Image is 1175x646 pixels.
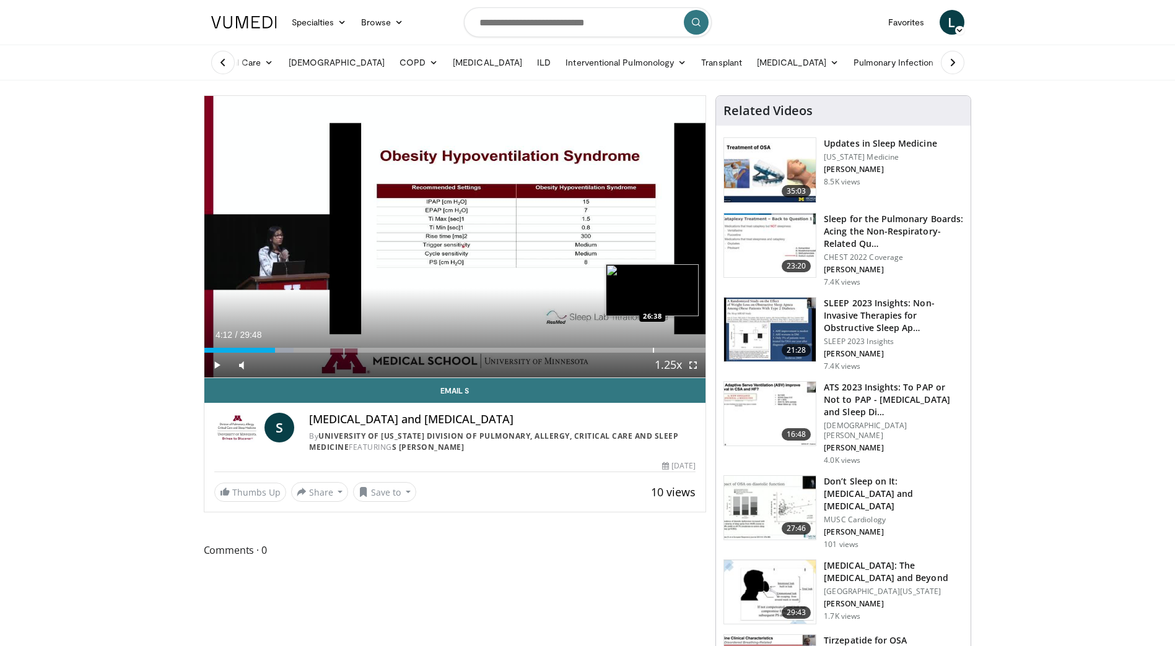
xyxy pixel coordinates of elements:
[309,413,696,426] h4: [MEDICAL_DATA] and [MEDICAL_DATA]
[824,540,858,549] p: 101 views
[723,103,813,118] h4: Related Videos
[392,50,445,75] a: COPD
[284,10,354,35] a: Specialties
[724,476,816,540] img: 095413b8-3156-4c12-a7bd-a331bbd6643d.150x105_q85_crop-smart_upscale.jpg
[881,10,932,35] a: Favorites
[724,560,816,624] img: e009c484-ea1f-410a-8eb9-81856f64492e.150x105_q85_crop-smart_upscale.jpg
[824,177,860,187] p: 8.5K views
[724,213,816,278] img: 9ae18581-15d7-4e3f-9e17-ab981157280a.150x105_q85_crop-smart_upscale.jpg
[353,482,416,502] button: Save to
[824,252,963,262] p: CHEST 2022 Coverage
[782,344,811,356] span: 21:28
[824,337,963,347] p: SLEEP 2023 Insights
[240,330,261,340] span: 29:48
[723,297,963,371] a: 21:28 SLEEP 2023 Insights: Non-Invasive Therapies for Obstructive Sleep Ap… SLEEP 2023 Insights [...
[824,349,963,359] p: [PERSON_NAME]
[824,421,963,441] p: [DEMOGRAPHIC_DATA][PERSON_NAME]
[264,413,294,442] a: S
[204,348,706,353] div: Progress Bar
[354,10,411,35] a: Browse
[291,482,349,502] button: Share
[824,152,937,162] p: [US_STATE] Medicine
[723,381,963,465] a: 16:48 ATS 2023 Insights: To PAP or Not to PAP - [MEDICAL_DATA] and Sleep Di… [DEMOGRAPHIC_DATA][P...
[392,442,465,452] a: S [PERSON_NAME]
[846,50,953,75] a: Pulmonary Infection
[782,260,811,272] span: 23:20
[824,297,963,334] h3: SLEEP 2023 Insights: Non-Invasive Therapies for Obstructive Sleep Ap…
[824,611,860,621] p: 1.7K views
[824,165,937,174] p: [PERSON_NAME]
[464,7,712,37] input: Search topics, interventions
[782,606,811,619] span: 29:43
[824,361,860,371] p: 7.4K views
[694,50,749,75] a: Transplant
[723,475,963,549] a: 27:46 Don’t Sleep on It: [MEDICAL_DATA] and [MEDICAL_DATA] MUSC Cardiology [PERSON_NAME] 101 views
[824,381,963,418] h3: ATS 2023 Insights: To PAP or Not to PAP - [MEDICAL_DATA] and Sleep Di…
[309,431,696,453] div: By FEATURING
[309,431,678,452] a: University of [US_STATE] Division of Pulmonary, Allergy, Critical Care and Sleep Medicine
[824,515,963,525] p: MUSC Cardiology
[724,382,816,446] img: 10c22b44-b763-49b4-9878-337a589fe2ae.150x105_q85_crop-smart_upscale.jpg
[681,353,705,377] button: Fullscreen
[651,484,696,499] span: 10 views
[940,10,964,35] a: L
[204,96,706,378] video-js: Video Player
[235,330,238,340] span: /
[204,542,707,558] span: Comments 0
[558,50,694,75] a: Interventional Pulmonology
[216,330,232,340] span: 4:12
[824,587,963,596] p: [GEOGRAPHIC_DATA][US_STATE]
[824,455,860,465] p: 4.0K views
[824,475,963,512] h3: Don’t Sleep on It: [MEDICAL_DATA] and [MEDICAL_DATA]
[824,559,963,584] h3: [MEDICAL_DATA]: The [MEDICAL_DATA] and Beyond
[656,353,681,377] button: Playback Rate
[824,277,860,287] p: 7.4K views
[824,265,963,275] p: [PERSON_NAME]
[214,413,260,442] img: University of Minnesota Division of Pulmonary, Allergy, Critical Care and Sleep Medicine
[782,185,811,197] span: 35:03
[723,559,963,625] a: 29:43 [MEDICAL_DATA]: The [MEDICAL_DATA] and Beyond [GEOGRAPHIC_DATA][US_STATE] [PERSON_NAME] 1.7...
[824,443,963,453] p: [PERSON_NAME]
[824,527,963,537] p: [PERSON_NAME]
[211,16,277,28] img: VuMedi Logo
[724,298,816,362] img: e0da9332-76d3-4490-9302-7b0be96a7cdb.150x105_q85_crop-smart_upscale.jpg
[782,428,811,441] span: 16:48
[824,137,937,150] h3: Updates in Sleep Medicine
[204,378,706,403] a: Email S
[445,50,530,75] a: [MEDICAL_DATA]
[723,137,963,203] a: 35:03 Updates in Sleep Medicine [US_STATE] Medicine [PERSON_NAME] 8.5K views
[724,138,816,202] img: 1b28fd78-e194-4440-a9da-6515a7836199.150x105_q85_crop-smart_upscale.jpg
[530,50,558,75] a: ILD
[723,213,963,287] a: 23:20 Sleep for the Pulmonary Boards: Acing the Non-Respiratory-Related Qu… CHEST 2022 Coverage [...
[214,483,286,502] a: Thumbs Up
[606,264,699,316] img: image.jpeg
[662,460,696,472] div: [DATE]
[782,522,811,535] span: 27:46
[229,353,254,377] button: Mute
[824,213,963,250] h3: Sleep for the Pulmonary Boards: Acing the Non-Respiratory-Related Qu…
[281,50,392,75] a: [DEMOGRAPHIC_DATA]
[824,599,963,609] p: [PERSON_NAME]
[749,50,846,75] a: [MEDICAL_DATA]
[204,353,229,377] button: Play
